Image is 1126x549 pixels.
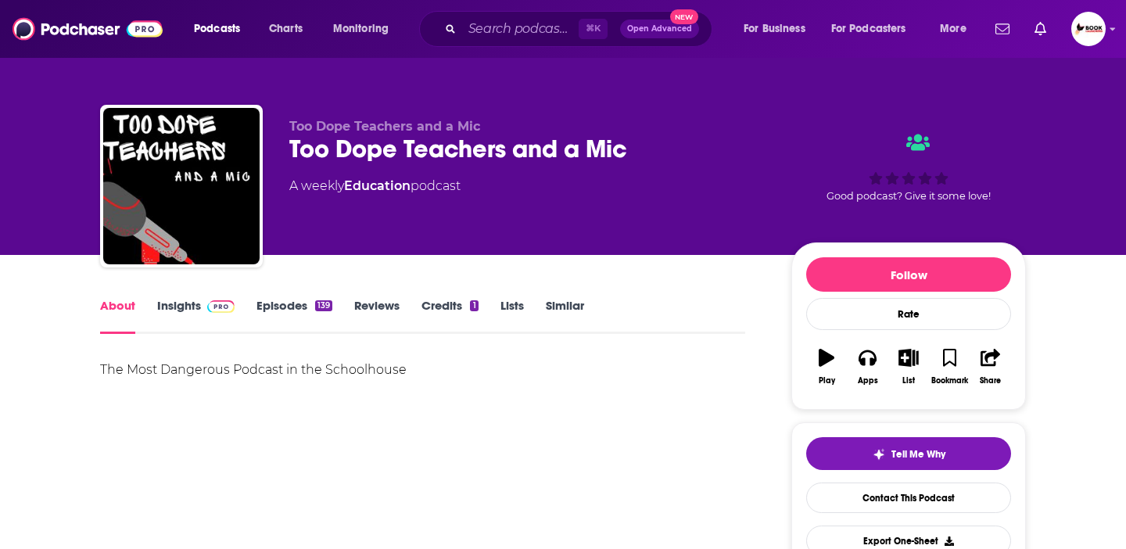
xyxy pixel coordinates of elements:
button: Open AdvancedNew [620,20,699,38]
span: Charts [269,18,303,40]
button: Follow [806,257,1011,292]
span: ⌘ K [579,19,608,39]
button: tell me why sparkleTell Me Why [806,437,1011,470]
button: open menu [733,16,825,41]
div: Apps [858,376,878,386]
span: New [670,9,698,24]
button: open menu [929,16,986,41]
div: Share [980,376,1001,386]
span: Too Dope Teachers and a Mic [289,119,480,134]
div: Rate [806,298,1011,330]
span: Monitoring [333,18,389,40]
button: Apps [847,339,888,395]
span: Open Advanced [627,25,692,33]
a: Contact This Podcast [806,483,1011,513]
button: open menu [183,16,260,41]
a: Similar [546,298,584,334]
a: Education [344,178,411,193]
a: Reviews [354,298,400,334]
span: Podcasts [194,18,240,40]
button: Show profile menu [1071,12,1106,46]
button: Play [806,339,847,395]
a: Charts [259,16,312,41]
span: For Podcasters [831,18,906,40]
div: Play [819,376,835,386]
a: Lists [500,298,524,334]
span: More [940,18,966,40]
a: InsightsPodchaser Pro [157,298,235,334]
div: List [902,376,915,386]
button: open menu [322,16,409,41]
span: Good podcast? Give it some love! [827,190,991,202]
div: The Most Dangerous Podcast in the Schoolhouse [100,359,745,381]
a: About [100,298,135,334]
img: Podchaser - Follow, Share and Rate Podcasts [13,14,163,44]
a: Credits1 [421,298,478,334]
a: Show notifications dropdown [1028,16,1052,42]
button: Share [970,339,1011,395]
input: Search podcasts, credits, & more... [462,16,579,41]
button: Bookmark [929,339,970,395]
span: Tell Me Why [891,448,945,461]
button: open menu [821,16,929,41]
div: Good podcast? Give it some love! [791,119,1026,216]
div: Bookmark [931,376,968,386]
img: User Profile [1071,12,1106,46]
div: 1 [470,300,478,311]
a: Show notifications dropdown [989,16,1016,42]
img: Podchaser Pro [207,300,235,313]
button: List [888,339,929,395]
span: For Business [744,18,805,40]
div: Search podcasts, credits, & more... [434,11,727,47]
span: Logged in as BookLaunchers [1071,12,1106,46]
div: 139 [315,300,332,311]
img: Too Dope Teachers and a Mic [103,108,260,264]
a: Episodes139 [256,298,332,334]
div: A weekly podcast [289,177,461,196]
img: tell me why sparkle [873,448,885,461]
